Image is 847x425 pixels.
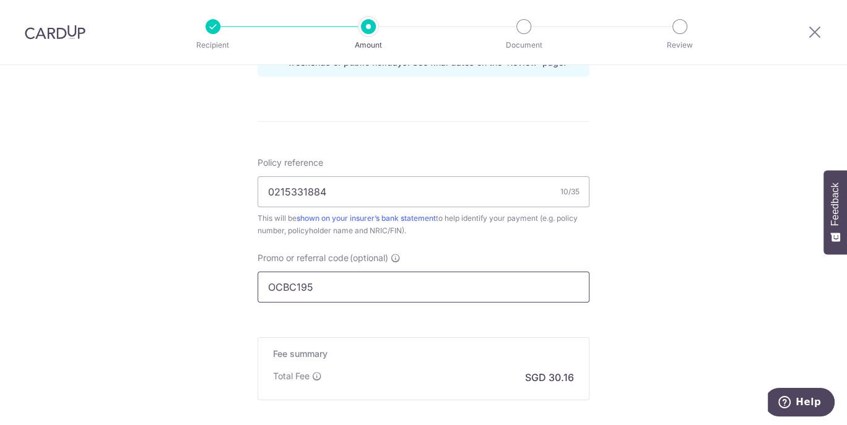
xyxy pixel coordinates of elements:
p: Document [478,39,570,51]
img: CardUp [25,25,85,40]
div: This will be to help identify your payment (e.g. policy number, policyholder name and NRIC/FIN). [258,212,589,237]
a: shown on your insurer’s bank statement [297,213,436,223]
button: Feedback - Show survey [823,170,847,254]
p: Amount [323,39,414,51]
p: Total Fee [273,370,310,382]
iframe: Opens a widget where you can find more information [768,388,835,419]
p: Recipient [167,39,259,51]
span: Promo or referral code [258,252,349,264]
span: Feedback [830,182,841,226]
p: Review [634,39,726,51]
label: Policy reference [258,157,323,169]
p: SGD 30.16 [525,370,574,385]
span: (optional) [350,252,388,264]
h5: Fee summary [273,348,574,360]
div: 10/35 [560,186,580,198]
